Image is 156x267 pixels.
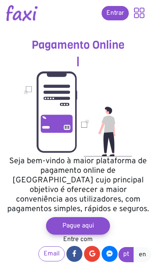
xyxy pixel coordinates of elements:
[46,217,110,235] a: Pague aqui
[6,156,150,214] h5: Seja bem-vindo à maior plataforma de pagamento online de [GEOGRAPHIC_DATA] cujo principal objetiv...
[38,246,65,261] a: Email
[63,235,93,243] span: Entre com
[118,247,134,262] a: pt
[134,247,151,262] a: en
[6,38,150,52] h3: Pagamento Online
[6,5,38,21] img: Logotipo Faxi Online
[102,6,129,20] a: Entrar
